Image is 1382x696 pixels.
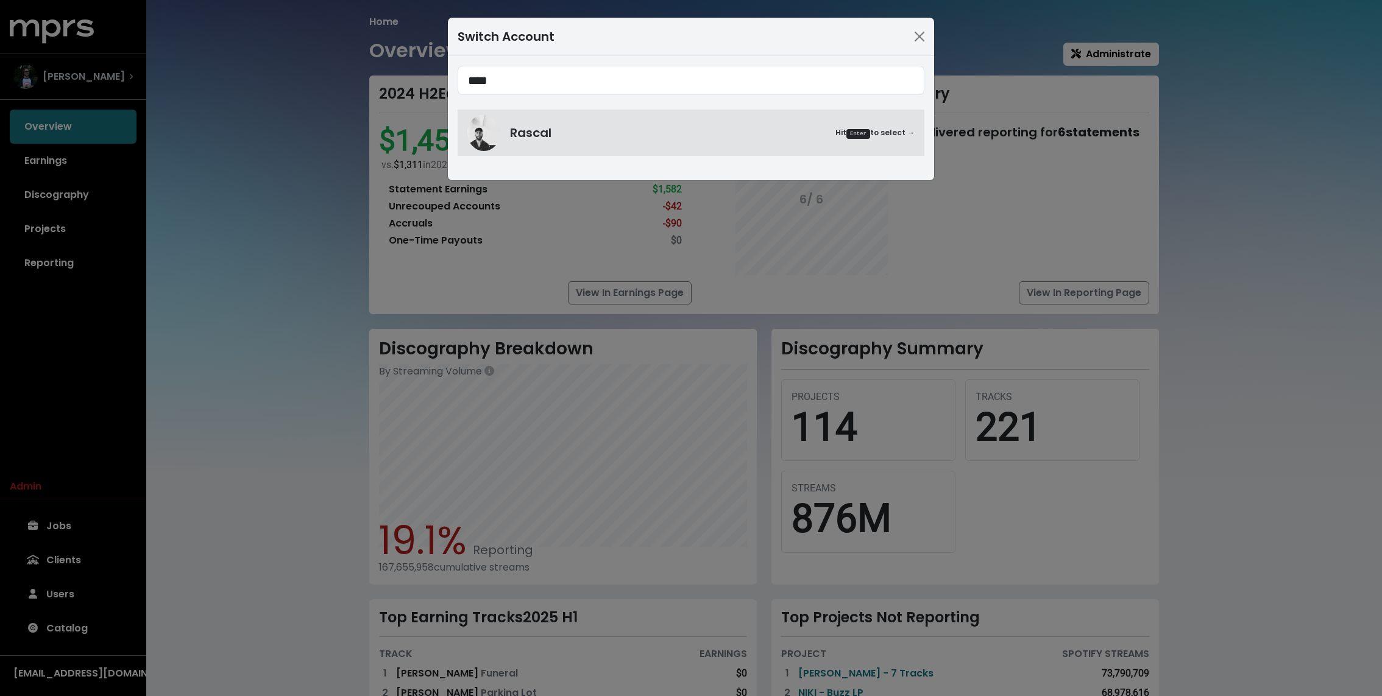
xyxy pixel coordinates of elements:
kbd: Enter [846,129,870,139]
small: Hit to select → [835,127,915,139]
a: RascalRascalHitEnterto select → [458,110,924,156]
div: Switch Account [458,27,555,46]
input: Search accounts [458,66,924,95]
img: Rascal [467,114,500,151]
span: Rascal [510,124,551,142]
button: Close [910,27,929,46]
